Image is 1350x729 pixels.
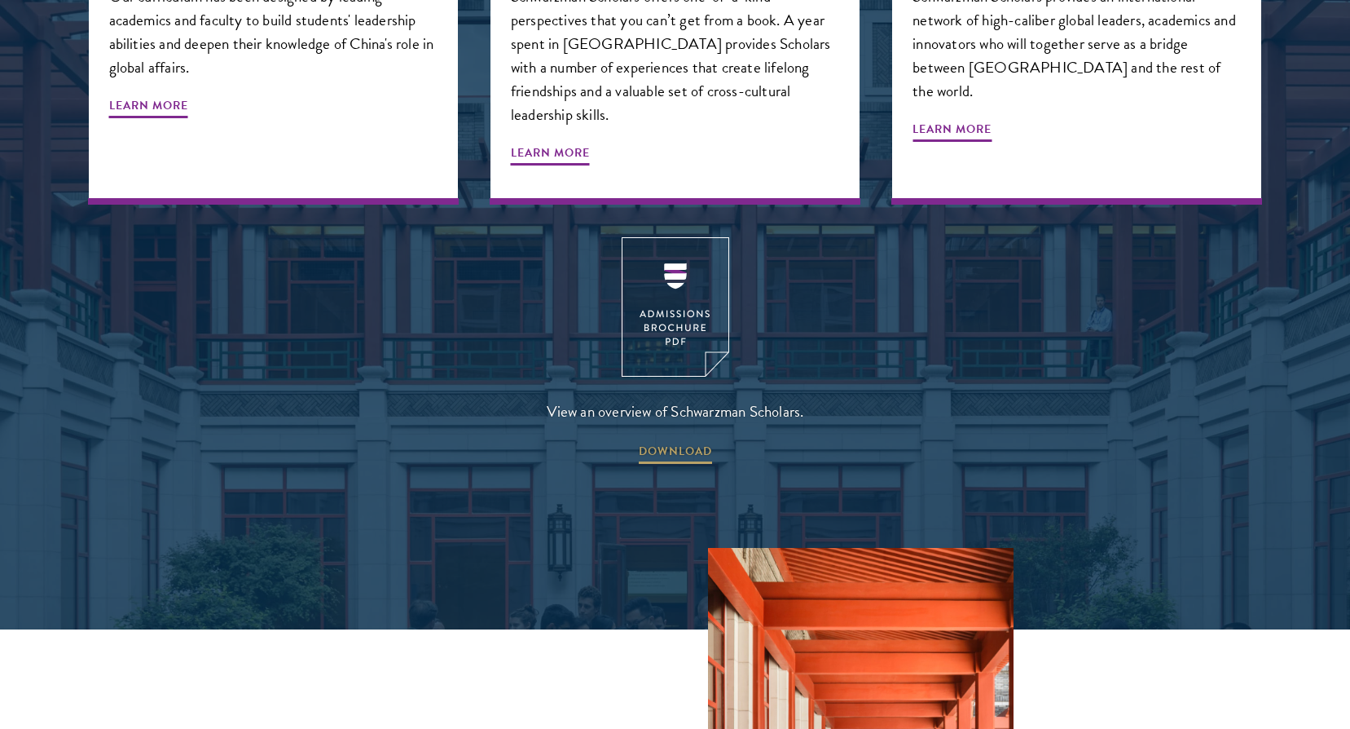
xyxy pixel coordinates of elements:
[109,95,188,121] span: Learn More
[912,119,992,144] span: Learn More
[639,441,712,466] span: DOWNLOAD
[511,143,590,168] span: Learn More
[547,398,804,425] span: View an overview of Schwarzman Scholars.
[547,237,804,466] a: View an overview of Schwarzman Scholars. DOWNLOAD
